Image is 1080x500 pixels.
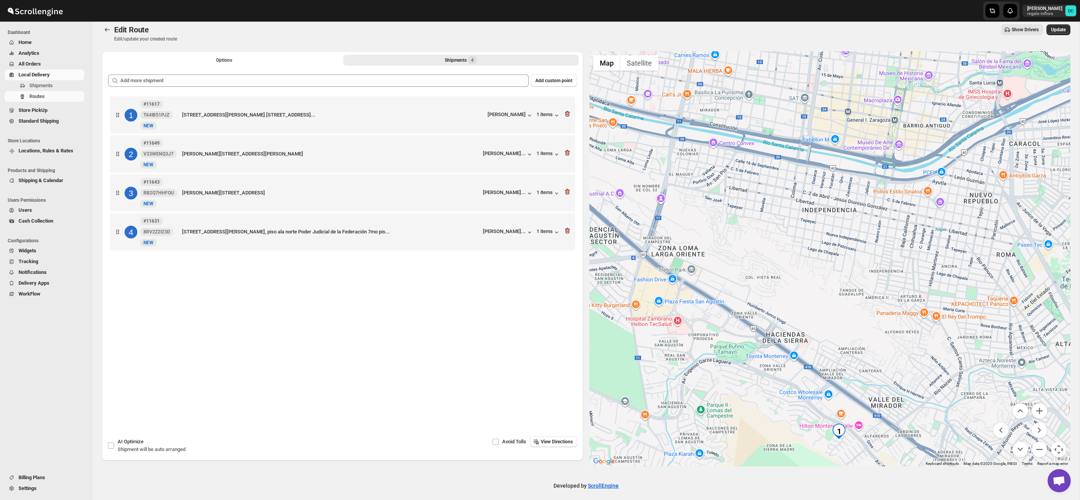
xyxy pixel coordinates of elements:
[125,187,137,199] div: 3
[591,456,617,466] img: Google
[6,1,64,20] img: ScrollEngine
[831,424,847,439] div: 1
[19,218,53,224] span: Cash Collection
[1046,24,1070,35] button: Update
[143,112,169,118] span: T64IB51PJZ
[483,150,526,156] div: [PERSON_NAME]...
[19,258,38,264] span: Tracking
[143,151,174,157] span: V33WENQ3J7
[19,118,59,124] span: Standard Shipping
[102,24,113,35] button: Routes
[5,48,84,59] button: Analytics
[106,55,342,66] button: All Route Options
[535,78,572,84] span: Add custom point
[1012,403,1028,419] button: Move up
[19,39,32,45] span: Home
[182,111,484,119] div: [STREET_ADDRESS][PERSON_NAME] [STREET_ADDRESS]...
[8,138,87,144] span: Store Locations
[5,278,84,289] button: Delivery Apps
[182,150,480,158] div: [PERSON_NAME][STREET_ADDRESS][PERSON_NAME]
[110,96,575,133] div: 1#11617T64IB51PJZNewNEW[STREET_ADDRESS][PERSON_NAME] [STREET_ADDRESS]...[PERSON_NAME]1 items
[19,207,32,213] span: Users
[1023,5,1077,17] button: User menu
[537,111,560,119] button: 1 items
[102,68,583,388] div: Selected Shipments
[5,145,84,156] button: Locations, Rules & Rates
[553,482,619,490] p: Developed by
[1051,442,1066,457] button: Map camera controls
[110,174,575,211] div: 3#11643RB2Q7HHFOUNewNEW[PERSON_NAME][STREET_ADDRESS][PERSON_NAME]...1 items
[537,150,560,158] button: 1 items
[182,228,480,236] div: [STREET_ADDRESS][PERSON_NAME], piso ala norte Poder Judicial de la Federación 7mo pis...
[1012,27,1039,33] span: Show Drivers
[143,218,160,224] b: #11631
[5,59,84,69] button: All Orders
[19,291,40,297] span: WorkFlow
[593,55,620,71] button: Show street map
[1037,461,1068,466] a: Report a map error
[114,25,149,34] span: Edit Route
[993,422,1009,438] button: Move left
[19,50,39,56] span: Analytics
[143,190,174,196] span: RB2Q7HHFOU
[488,111,533,119] button: [PERSON_NAME]
[5,80,84,91] button: Shipments
[1065,5,1076,16] span: DAVID CORONADO
[120,74,529,87] input: Add more shipment
[8,197,87,203] span: Users Permissions
[29,93,45,99] span: Routes
[143,162,154,167] span: NEW
[110,135,575,172] div: 2#11649V33WENQ3J7NewNEW[PERSON_NAME][STREET_ADDRESS][PERSON_NAME][PERSON_NAME]...1 items
[5,256,84,267] button: Tracking
[471,57,474,63] span: 4
[19,107,47,113] span: Store PickUp
[5,205,84,216] button: Users
[1032,442,1047,457] button: Zoom out
[531,74,577,87] button: Add custom point
[19,485,37,491] span: Settings
[182,189,480,197] div: [PERSON_NAME][STREET_ADDRESS]
[118,439,143,444] span: AI Optimize
[483,189,526,195] div: [PERSON_NAME]...
[8,167,87,174] span: Products and Shipping
[143,101,160,107] b: #11617
[125,109,137,122] div: 1
[114,36,177,42] p: Edit/update your created route
[125,148,137,160] div: 2
[1051,27,1066,33] span: Update
[483,189,533,197] button: [PERSON_NAME]...
[620,55,658,71] button: Show satellite imagery
[5,216,84,226] button: Cash Collection
[216,57,232,63] span: Options
[19,475,45,480] span: Billing Plans
[537,189,560,197] button: 1 items
[5,267,84,278] button: Notifications
[19,248,36,253] span: Widgets
[110,213,575,250] div: 4#116318RV2Z2I23DNewNEW[STREET_ADDRESS][PERSON_NAME], piso ala norte Poder Judicial de la Federac...
[588,483,619,489] a: ScrollEngine
[5,175,84,186] button: Shipping & Calendar
[5,37,84,48] button: Home
[502,439,526,444] span: Avoid Tolls
[143,240,154,245] span: NEW
[118,446,186,452] span: Shipment will be auto arranged
[926,461,959,466] button: Keyboard shortcuts
[29,83,53,88] span: Shipments
[445,56,477,64] div: Shipments
[143,140,160,146] b: #11649
[19,61,41,67] span: All Orders
[143,229,170,235] span: 8RV2Z2I23D
[1068,8,1073,14] text: DC
[1022,461,1033,466] a: Terms
[483,228,533,236] button: [PERSON_NAME]...
[8,29,87,35] span: Dashboard
[1027,5,1062,12] p: [PERSON_NAME]
[19,269,47,275] span: Notifications
[964,461,1017,466] span: Map data ©2025 Google, INEGI
[530,436,577,447] button: View Directions
[537,228,560,236] button: 1 items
